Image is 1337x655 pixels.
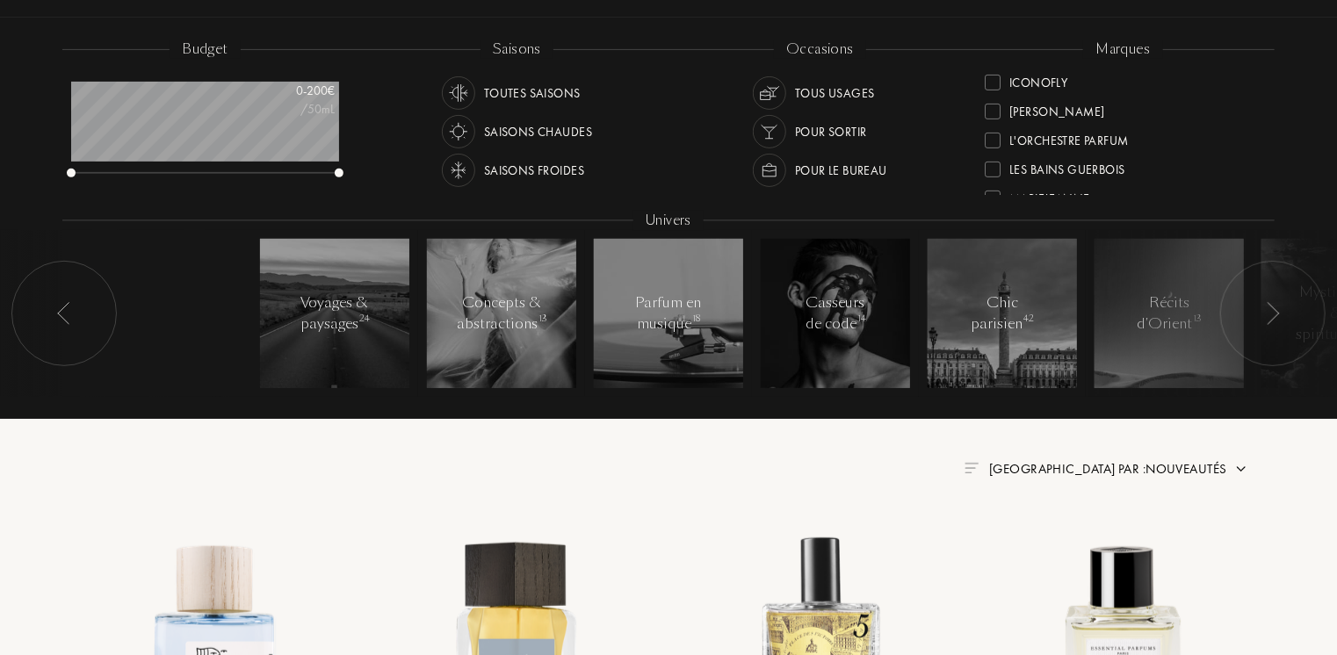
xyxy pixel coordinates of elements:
[484,115,592,148] div: Saisons chaudes
[484,76,581,110] div: Toutes saisons
[757,81,782,105] img: usage_occasion_all_white.svg
[857,313,866,325] span: 14
[1009,68,1067,91] div: ICONOFLY
[446,119,471,144] img: usage_season_hot_white.svg
[632,292,706,335] div: Parfum en musique
[774,40,866,60] div: occasions
[965,463,979,473] img: filter_by.png
[457,292,546,335] div: Concepts & abstractions
[1234,462,1248,476] img: arrow.png
[359,313,370,325] span: 24
[795,154,887,187] div: Pour le bureau
[1024,313,1035,325] span: 42
[989,460,1227,478] span: [GEOGRAPHIC_DATA] par : Nouveautés
[1009,184,1090,207] div: MarieJeanne
[247,100,335,119] div: /50mL
[757,119,782,144] img: usage_occasion_party_white.svg
[484,154,584,187] div: Saisons froides
[795,115,867,148] div: Pour sortir
[757,158,782,183] img: usage_occasion_work_white.svg
[965,292,1040,335] div: Chic parisien
[481,40,553,60] div: saisons
[170,40,241,60] div: budget
[1009,97,1104,120] div: [PERSON_NAME]
[1266,302,1280,325] img: arr_left.svg
[693,313,701,325] span: 18
[1009,126,1129,149] div: L'Orchestre Parfum
[247,82,335,100] div: 0 - 200 €
[298,292,372,335] div: Voyages & paysages
[446,158,471,183] img: usage_season_cold_white.svg
[57,302,71,325] img: arr_left.svg
[799,292,873,335] div: Casseurs de code
[633,211,704,231] div: Univers
[1009,155,1125,178] div: Les Bains Guerbois
[795,76,875,110] div: Tous usages
[538,313,547,325] span: 13
[446,81,471,105] img: usage_season_average_white.svg
[1083,40,1162,60] div: marques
